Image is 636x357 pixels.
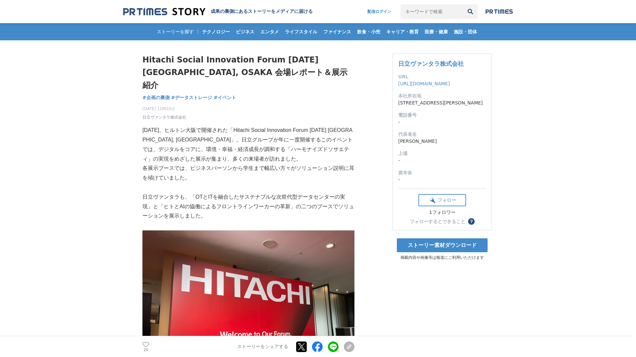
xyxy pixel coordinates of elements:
[469,219,474,224] span: ？
[398,119,486,126] dd: -
[398,112,486,119] dt: 電話番号
[398,93,486,99] dt: 本社所在地
[123,7,205,16] img: 成果の裏側にあるストーリーをメディアに届ける
[398,73,486,80] dt: URL
[142,192,354,221] p: 日立ヴァンタラも、「OTとITを融合したサステナブルな次世代型データセンターの実現」と「ヒトとAIの協働によるフロントラインワーカーの革新」の二つのブースでソリューションを展示しました。
[400,4,463,19] input: キーワードで検索
[321,23,354,40] a: ファイナンス
[142,126,354,164] p: [DATE]、ヒルトン大阪で開催された「Hitachi Social Innovation Forum [DATE] [GEOGRAPHIC_DATA], [GEOGRAPHIC_DATA]」。...
[214,95,236,100] span: #イベント
[410,219,465,224] div: フォローするとできること
[282,23,320,40] a: ライフスタイル
[398,131,486,138] dt: 代表者名
[321,29,354,35] span: ファイナンス
[361,4,398,19] a: 配信ログイン
[418,210,466,216] div: 1フォロワー
[397,238,488,252] a: ストーリー素材ダウンロード
[214,94,236,101] a: #イベント
[384,29,421,35] span: キャリア・教育
[233,29,257,35] span: ビジネス
[211,9,313,15] h2: 成果の裏側にあるストーリーをメディアに届ける
[142,95,170,100] span: #企画の裏側
[422,23,450,40] a: 医療・健康
[354,29,383,35] span: 飲食・小売
[142,114,186,120] a: 日立ヴァンタラ株式会社
[258,23,282,40] a: エンタメ
[282,29,320,35] span: ライフスタイル
[398,81,450,86] a: [URL][DOMAIN_NAME]
[142,348,149,351] p: 23
[398,150,486,157] dt: 上場
[171,94,212,101] a: #データストレージ
[142,106,186,112] span: [DATE] 11時10分
[123,7,313,16] a: 成果の裏側にあるストーリーをメディアに届ける 成果の裏側にあるストーリーをメディアに届ける
[398,176,486,183] dd: -
[233,23,257,40] a: ビジネス
[451,23,480,40] a: 施設・団体
[398,99,486,106] dd: [STREET_ADDRESS][PERSON_NAME]
[199,23,233,40] a: テクノロジー
[486,9,513,14] img: prtimes
[199,29,233,35] span: テクノロジー
[422,29,450,35] span: 医療・健康
[418,194,466,206] button: フォロー
[398,60,464,67] a: 日立ヴァンタラ株式会社
[258,29,282,35] span: エンタメ
[463,4,478,19] button: 検索
[171,95,212,100] span: #データストレージ
[468,218,475,225] button: ？
[142,94,170,101] a: #企画の裏側
[451,29,480,35] span: 施設・団体
[237,344,288,350] p: ストーリーをシェアする
[398,157,486,164] dd: -
[384,23,421,40] a: キャリア・教育
[398,138,486,145] dd: [PERSON_NAME]
[142,54,354,92] h1: Hitachi Social Innovation Forum [DATE] [GEOGRAPHIC_DATA], OSAKA 会場レポート＆展示紹介
[398,169,486,176] dt: 資本金
[142,164,354,183] p: 各展示ブースでは、ビジネスパーソンから学生まで幅広い方々がソリューション説明に耳を傾けていました。
[393,255,492,260] p: 掲載内容や画像等は報道にご利用いただけます
[354,23,383,40] a: 飲食・小売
